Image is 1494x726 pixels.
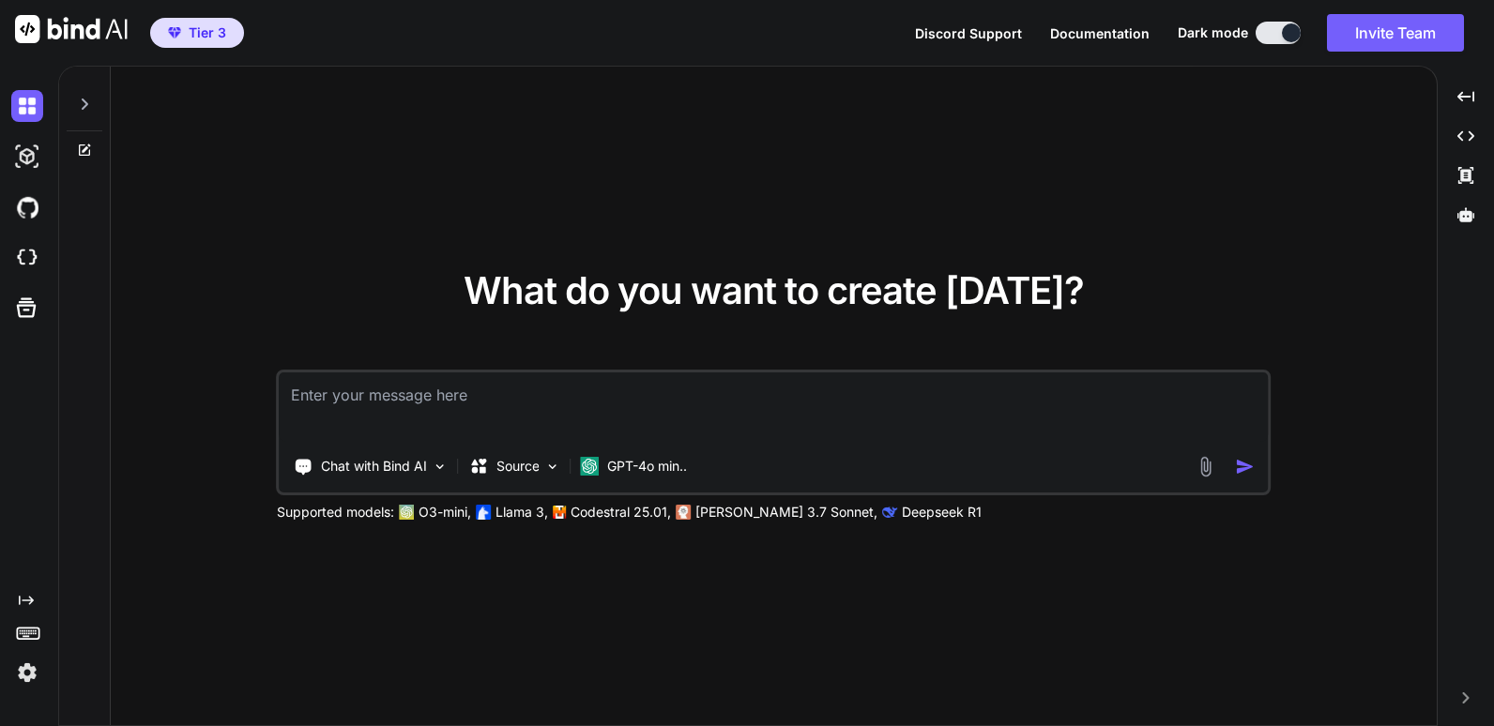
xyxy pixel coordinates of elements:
[189,23,226,42] span: Tier 3
[1195,456,1216,477] img: attachment
[495,503,548,522] p: Llama 3,
[419,503,471,522] p: O3-mini,
[545,459,561,475] img: Pick Models
[607,457,687,476] p: GPT-4o min..
[15,15,128,43] img: Bind AI
[433,459,449,475] img: Pick Tools
[11,191,43,223] img: githubDark
[902,503,982,522] p: Deepseek R1
[1178,23,1248,42] span: Dark mode
[464,267,1084,313] span: What do you want to create [DATE]?
[11,242,43,274] img: cloudideIcon
[11,657,43,688] img: settings
[1050,23,1150,43] button: Documentation
[695,503,877,522] p: [PERSON_NAME] 3.7 Sonnet,
[11,141,43,173] img: darkAi-studio
[571,503,671,522] p: Codestral 25.01,
[677,505,692,520] img: claude
[496,457,540,476] p: Source
[1327,14,1464,52] button: Invite Team
[168,27,181,38] img: premium
[321,457,427,476] p: Chat with Bind AI
[277,503,394,522] p: Supported models:
[554,506,567,519] img: Mistral-AI
[581,457,600,476] img: GPT-4o mini
[915,25,1022,41] span: Discord Support
[400,505,415,520] img: GPT-4
[477,505,492,520] img: Llama2
[915,23,1022,43] button: Discord Support
[11,90,43,122] img: darkChat
[883,505,898,520] img: claude
[150,18,244,48] button: premiumTier 3
[1050,25,1150,41] span: Documentation
[1235,457,1255,476] img: icon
